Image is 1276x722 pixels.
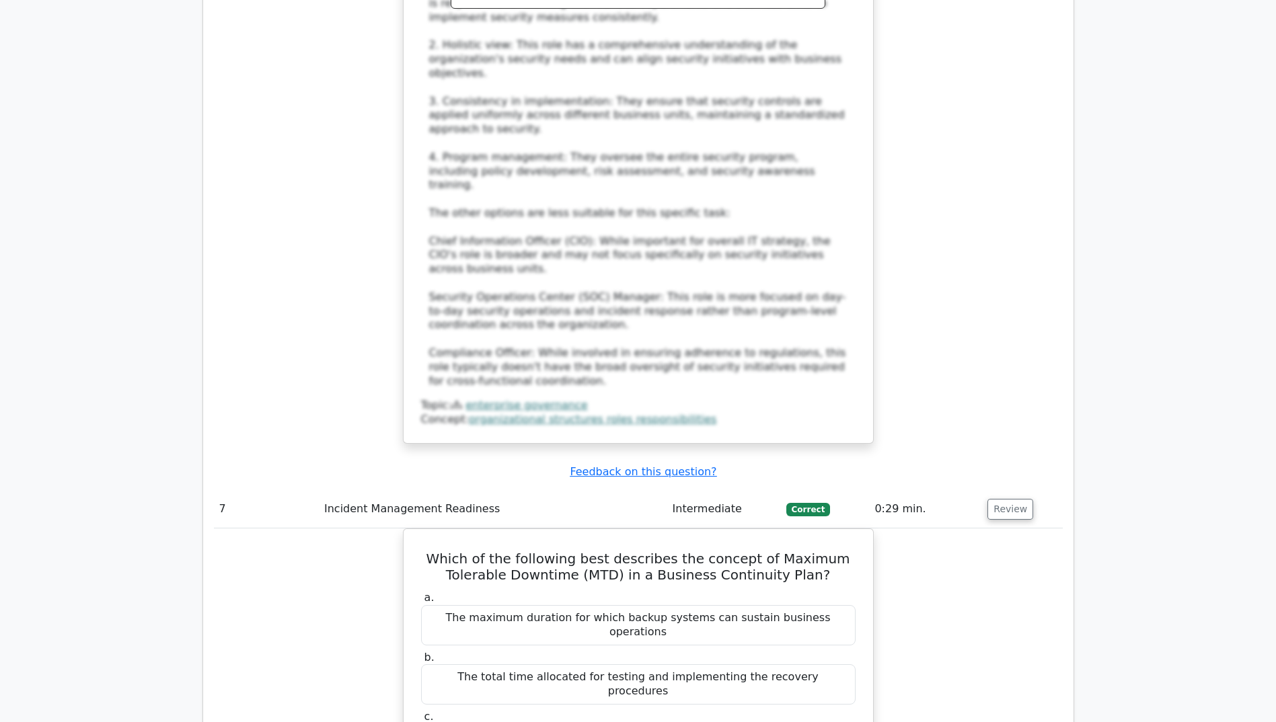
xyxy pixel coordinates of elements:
td: 7 [214,490,319,528]
a: Feedback on this question? [570,465,716,478]
h5: Which of the following best describes the concept of Maximum Tolerable Downtime (MTD) in a Busine... [420,551,857,583]
button: Review [987,499,1033,520]
a: organizational structures roles responsibilities [469,413,716,426]
div: Topic: [421,399,856,413]
span: Correct [786,503,830,516]
div: The maximum duration for which backup systems can sustain business operations [421,605,856,645]
td: Intermediate [667,490,781,528]
div: The total time allocated for testing and implementing the recovery procedures [421,664,856,705]
td: Incident Management Readiness [319,490,667,528]
a: enterprise governance [465,399,587,411]
div: Concept: [421,413,856,427]
span: a. [424,591,435,604]
td: 0:29 min. [869,490,982,528]
span: b. [424,651,435,664]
